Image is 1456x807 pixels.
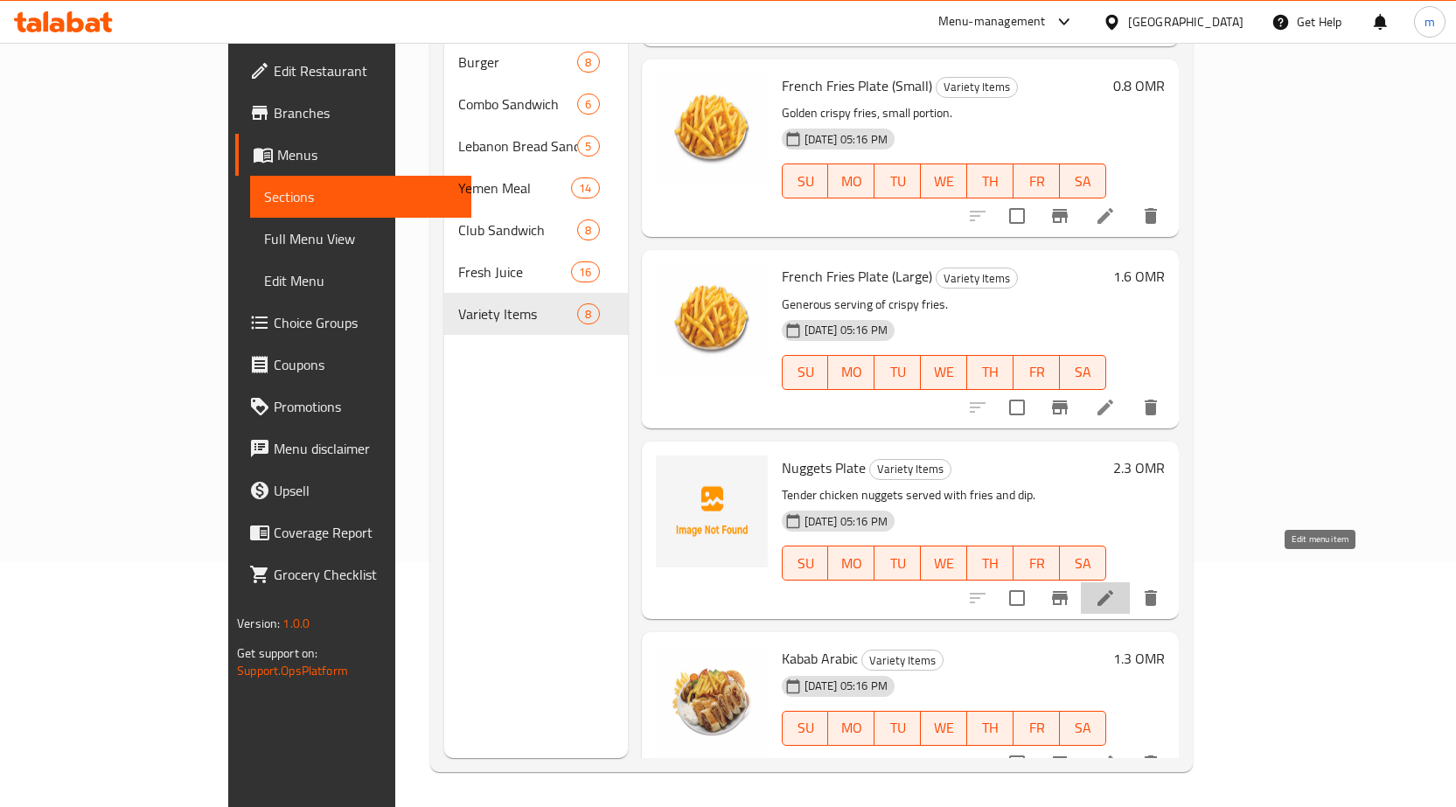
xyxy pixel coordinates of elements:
[444,34,628,342] nav: Menu sections
[235,386,471,428] a: Promotions
[936,268,1018,289] div: Variety Items
[235,344,471,386] a: Coupons
[458,303,578,324] span: Variety Items
[250,218,471,260] a: Full Menu View
[1060,546,1106,581] button: SA
[577,219,599,240] div: items
[828,546,874,581] button: MO
[782,455,866,481] span: Nuggets Plate
[782,263,932,289] span: French Fries Plate (Large)
[874,711,921,746] button: TU
[828,355,874,390] button: MO
[798,131,895,148] span: [DATE] 05:16 PM
[282,612,310,635] span: 1.0.0
[835,169,867,194] span: MO
[828,711,874,746] button: MO
[235,134,471,176] a: Menus
[578,222,598,239] span: 8
[881,551,914,576] span: TU
[1067,715,1099,741] span: SA
[458,136,578,157] div: Lebanon Bread Sandwich
[264,228,457,249] span: Full Menu View
[835,551,867,576] span: MO
[974,715,1007,741] span: TH
[1095,753,1116,774] a: Edit menu item
[967,711,1014,746] button: TH
[274,60,457,81] span: Edit Restaurant
[1130,742,1172,784] button: delete
[237,612,280,635] span: Version:
[869,459,951,480] div: Variety Items
[881,359,914,385] span: TU
[1021,715,1053,741] span: FR
[928,551,960,576] span: WE
[1060,163,1106,198] button: SA
[1113,73,1165,98] h6: 0.8 OMR
[790,169,822,194] span: SU
[1130,577,1172,619] button: delete
[237,659,348,682] a: Support.OpsPlatform
[835,715,867,741] span: MO
[937,77,1017,97] span: Variety Items
[974,551,1007,576] span: TH
[1095,397,1116,418] a: Edit menu item
[458,94,578,115] span: Combo Sandwich
[967,163,1014,198] button: TH
[656,646,768,758] img: Kabab Arabic
[1067,169,1099,194] span: SA
[1039,386,1081,428] button: Branch-specific-item
[782,355,829,390] button: SU
[861,650,944,671] div: Variety Items
[237,642,317,664] span: Get support on:
[798,678,895,694] span: [DATE] 05:16 PM
[458,52,578,73] span: Burger
[790,715,822,741] span: SU
[1014,355,1060,390] button: FR
[1021,359,1053,385] span: FR
[274,396,457,417] span: Promotions
[571,261,599,282] div: items
[444,293,628,335] div: Variety Items8
[571,177,599,198] div: items
[1130,386,1172,428] button: delete
[1060,355,1106,390] button: SA
[444,41,628,83] div: Burger8
[870,459,951,479] span: Variety Items
[874,546,921,581] button: TU
[577,136,599,157] div: items
[936,77,1018,98] div: Variety Items
[444,209,628,251] div: Club Sandwich8
[928,715,960,741] span: WE
[1039,742,1081,784] button: Branch-specific-item
[790,551,822,576] span: SU
[235,50,471,92] a: Edit Restaurant
[782,711,829,746] button: SU
[458,261,572,282] span: Fresh Juice
[967,546,1014,581] button: TH
[264,270,457,291] span: Edit Menu
[1039,577,1081,619] button: Branch-specific-item
[1014,546,1060,581] button: FR
[577,94,599,115] div: items
[274,312,457,333] span: Choice Groups
[274,564,457,585] span: Grocery Checklist
[274,354,457,375] span: Coupons
[921,546,967,581] button: WE
[444,125,628,167] div: Lebanon Bread Sandwich5
[1130,195,1172,237] button: delete
[235,470,471,511] a: Upsell
[444,167,628,209] div: Yemen Meal14
[572,264,598,281] span: 16
[798,322,895,338] span: [DATE] 05:16 PM
[921,355,967,390] button: WE
[235,511,471,553] a: Coverage Report
[458,219,578,240] div: Club Sandwich
[999,389,1035,426] span: Select to update
[1113,646,1165,671] h6: 1.3 OMR
[235,553,471,595] a: Grocery Checklist
[578,138,598,155] span: 5
[790,359,822,385] span: SU
[1128,12,1244,31] div: [GEOGRAPHIC_DATA]
[274,522,457,543] span: Coverage Report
